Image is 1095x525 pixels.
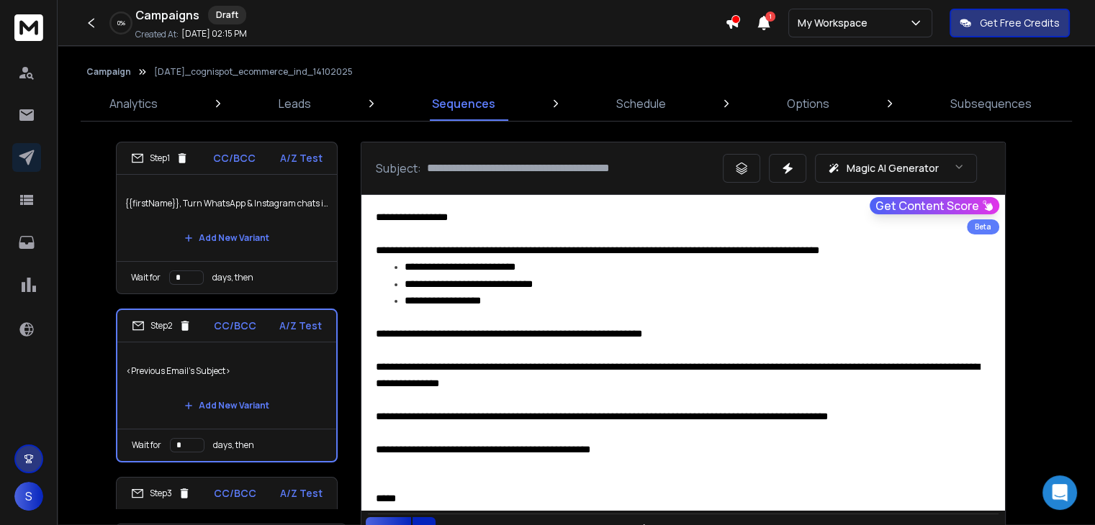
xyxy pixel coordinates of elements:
p: Leads [279,95,311,112]
p: days, then [212,272,253,283]
p: [DATE] 02:15 PM [181,28,247,40]
a: Leads [270,86,320,121]
button: Get Free Credits [950,9,1070,37]
div: Step 2 [132,319,191,332]
button: S [14,482,43,511]
button: Add New Variant [173,391,281,420]
p: Options [787,95,829,112]
a: Analytics [101,86,166,121]
p: Analytics [109,95,158,112]
p: <Previous Email's Subject> [126,351,328,391]
p: {{firstName}}, Turn WhatsApp & Instagram chats into real buyers [125,183,328,224]
p: A/Z Test [279,319,322,333]
button: Add New Variant [173,224,281,252]
div: Open Intercom Messenger [1042,475,1077,510]
button: Campaign [86,66,131,78]
a: Sequences [423,86,504,121]
p: Get Free Credits [980,16,1060,30]
p: Wait for [132,439,161,451]
a: Options [778,86,838,121]
p: CC/BCC [214,486,256,501]
p: Subject: [376,160,421,177]
p: Subsequences [950,95,1032,112]
span: 1 [765,12,775,22]
li: Step1CC/BCCA/Z Test{{firstName}}, Turn WhatsApp & Instagram chats into real buyersAdd New Variant... [116,142,338,294]
p: A/Z Test [280,151,323,165]
div: Beta [967,219,999,234]
p: Magic AI Generator [846,161,938,175]
p: [DATE]_cognispot_ecommerce_ind_14102025 [154,66,353,78]
p: 0 % [117,19,125,27]
p: Schedule [616,95,666,112]
h1: Campaigns [135,6,199,24]
p: Wait for [131,272,161,283]
p: CC/BCC [213,151,256,165]
p: A/Z Test [280,486,323,501]
button: Magic AI Generator [815,154,977,183]
p: My Workspace [798,16,873,30]
a: Schedule [608,86,675,121]
div: Step 1 [131,152,189,165]
a: Subsequences [942,86,1040,121]
p: CC/BCC [214,319,256,333]
button: Get Content Score [870,197,999,214]
p: Created At: [135,29,179,40]
div: Step 3 [131,487,191,500]
li: Step2CC/BCCA/Z Test<Previous Email's Subject>Add New VariantWait fordays, then [116,309,338,462]
p: Sequences [432,95,495,112]
div: Draft [208,6,246,24]
p: days, then [213,439,254,451]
